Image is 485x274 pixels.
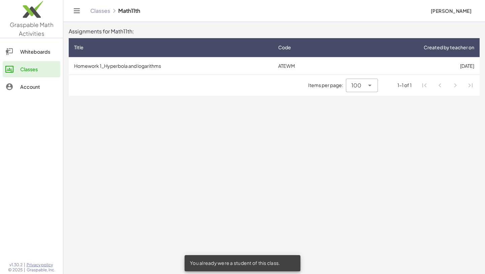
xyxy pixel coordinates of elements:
nav: Pagination Navigation [417,78,478,93]
a: Classes [3,61,60,77]
td: Homework 1_Hyperbola and logarithms [69,57,273,75]
span: Title [74,44,84,51]
div: Classes [20,65,58,73]
span: 100 [351,81,361,89]
span: Created by teacher on [424,44,474,51]
a: Account [3,79,60,95]
button: Toggle navigation [71,5,82,16]
span: Graspable Math Activities [10,21,54,37]
span: | [24,262,25,268]
span: [PERSON_NAME] [430,8,472,14]
div: Assignments for Math11th: [69,27,480,35]
a: Classes [90,7,110,14]
span: v1.30.2 [9,262,23,268]
a: Whiteboards [3,44,60,60]
span: © 2025 [8,267,23,273]
span: Code [278,44,291,51]
div: You already were a student of this class. [185,255,300,271]
td: ATEWM [273,57,337,75]
a: Privacy policy [27,262,55,268]
span: Items per page: [308,82,346,89]
td: [DATE] [337,57,480,75]
button: [PERSON_NAME] [425,5,477,17]
span: | [24,267,25,273]
div: Whiteboards [20,48,58,56]
span: Graspable, Inc. [27,267,55,273]
div: Account [20,83,58,91]
div: 1-1 of 1 [397,82,412,89]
